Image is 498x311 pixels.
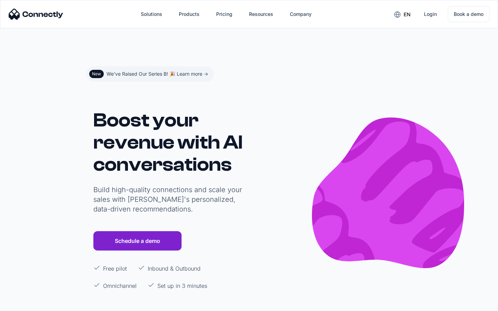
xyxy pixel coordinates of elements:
[216,9,232,19] div: Pricing
[93,109,246,176] h1: Boost your revenue with AI conversations
[7,298,41,309] aside: Language selected: English
[141,9,162,19] div: Solutions
[92,71,101,77] div: New
[179,9,200,19] div: Products
[418,6,442,22] a: Login
[103,282,137,290] p: Omnichannel
[249,9,273,19] div: Resources
[93,185,246,214] p: Build high-quality connections and scale your sales with [PERSON_NAME]'s personalized, data-drive...
[290,9,312,19] div: Company
[148,264,201,273] p: Inbound & Outbound
[103,264,127,273] p: Free pilot
[448,6,489,22] a: Book a demo
[404,10,411,19] div: en
[86,66,214,82] a: NewWe've Raised Our Series B! 🎉 Learn more ->
[9,9,63,20] img: Connectly Logo
[424,9,437,19] div: Login
[14,299,41,309] ul: Language list
[93,231,182,251] a: Schedule a demo
[107,69,208,79] div: We've Raised Our Series B! 🎉 Learn more ->
[211,6,238,22] a: Pricing
[157,282,207,290] p: Set up in 3 minutes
